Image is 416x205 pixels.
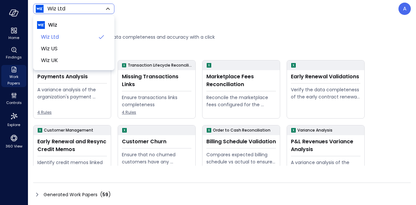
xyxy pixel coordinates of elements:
li: Wiz Ltd [37,31,110,43]
li: Wiz UK [37,55,110,66]
span: Wiz UK [41,57,105,64]
li: Wiz US [37,43,110,55]
span: Wiz Ltd [41,33,95,41]
img: Wiz [37,21,45,29]
span: Wiz [48,21,57,29]
span: Wiz US [41,45,105,53]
